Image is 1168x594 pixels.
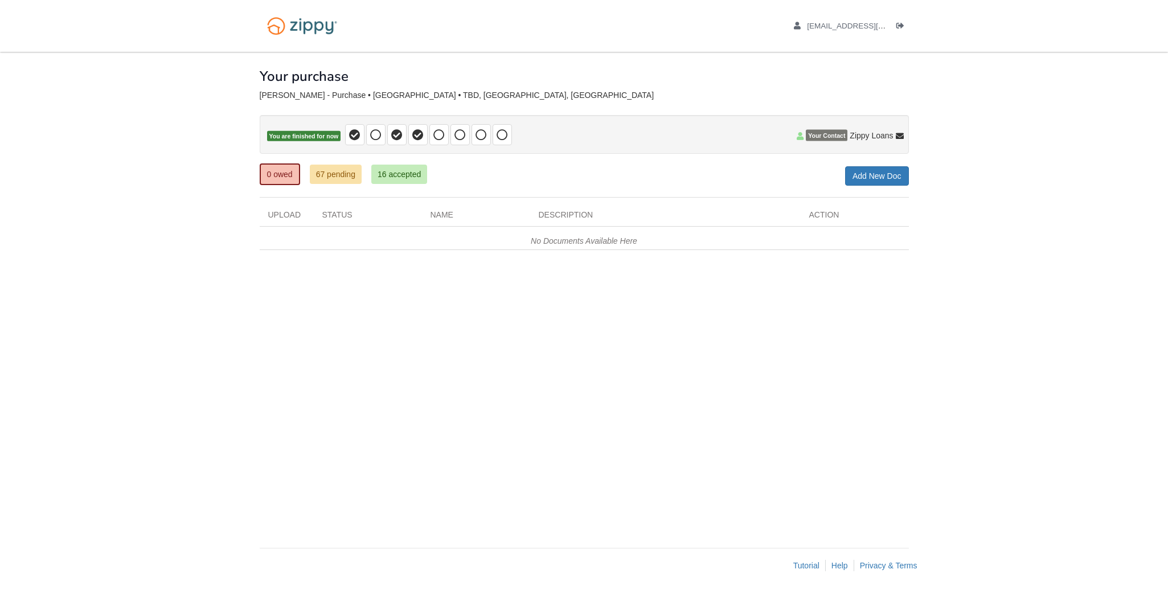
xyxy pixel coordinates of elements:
[860,561,917,570] a: Privacy & Terms
[260,163,300,185] a: 0 owed
[310,165,362,184] a: 67 pending
[531,236,637,245] em: No Documents Available Here
[793,561,819,570] a: Tutorial
[807,22,937,30] span: arvizuteacher01@gmail.com
[267,131,341,142] span: You are finished for now
[845,166,909,186] a: Add New Doc
[806,130,847,141] span: Your Contact
[801,209,909,226] div: Action
[831,561,848,570] a: Help
[260,11,345,40] img: Logo
[794,22,938,33] a: edit profile
[260,91,909,100] div: [PERSON_NAME] - Purchase • [GEOGRAPHIC_DATA] • TBD, [GEOGRAPHIC_DATA], [GEOGRAPHIC_DATA]
[314,209,422,226] div: Status
[260,69,349,84] h1: Your purchase
[530,209,801,226] div: Description
[896,22,909,33] a: Log out
[422,209,530,226] div: Name
[260,209,314,226] div: Upload
[850,130,893,141] span: Zippy Loans
[371,165,427,184] a: 16 accepted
